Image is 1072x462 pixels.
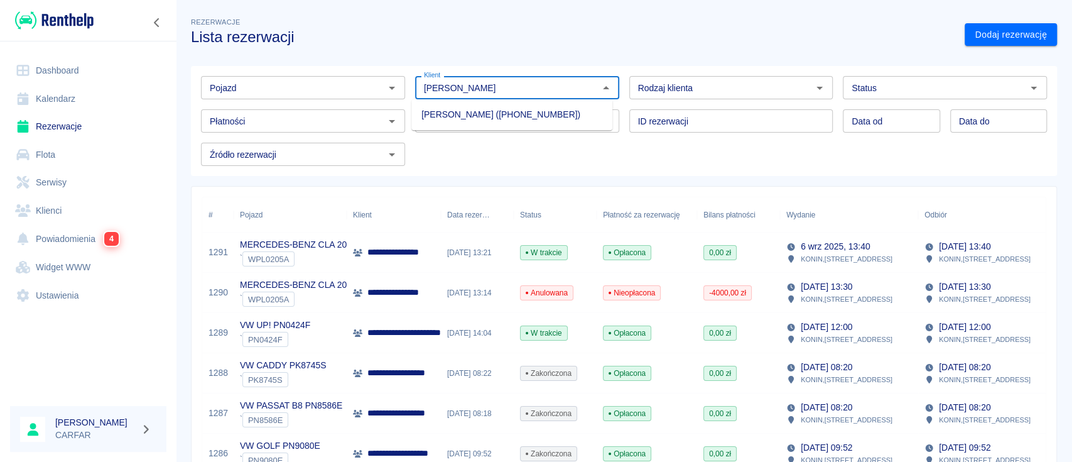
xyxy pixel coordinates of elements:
[801,361,852,374] p: [DATE] 08:20
[939,374,1031,385] p: KONIN , [STREET_ADDRESS]
[939,334,1031,345] p: KONIN , [STREET_ADDRESS]
[703,197,755,233] div: Bilans płatności
[939,401,990,414] p: [DATE] 08:20
[10,197,166,225] a: Klienci
[202,197,234,233] div: #
[10,10,94,31] a: Renthelp logo
[604,327,651,339] span: Opłacona
[697,197,780,233] div: Bilans płatności
[521,287,573,299] span: Anulowana
[521,247,567,258] span: W trakcie
[243,375,288,385] span: PK8745S
[208,407,228,420] a: 1287
[104,232,119,246] span: 4
[939,253,1031,265] p: KONIN , [STREET_ADDRESS]
[801,334,892,345] p: KONIN , [STREET_ADDRESS]
[490,206,507,224] button: Sort
[801,253,892,265] p: KONIN , [STREET_ADDRESS]
[383,146,401,163] button: Otwórz
[383,79,401,97] button: Otwórz
[704,368,736,379] span: 0,00 zł
[815,206,833,224] button: Sort
[520,197,541,233] div: Status
[15,10,94,31] img: Renthelp logo
[704,408,736,419] span: 0,00 zł
[10,224,166,253] a: Powiadomienia4
[939,321,990,334] p: [DATE] 12:00
[947,206,965,224] button: Sort
[240,251,398,267] div: `
[243,335,288,344] span: PN0424F
[191,18,240,26] span: Rezerwacje
[243,295,294,304] span: WPL0205A
[603,197,680,233] div: Płatność za rezerwację
[1025,79,1042,97] button: Otwórz
[55,416,136,429] h6: [PERSON_NAME]
[208,366,228,380] a: 1288
[441,197,514,233] div: Data rezerwacji
[240,412,342,427] div: `
[939,240,990,253] p: [DATE] 13:40
[780,197,918,233] div: Wydanie
[447,197,490,233] div: Data rezerwacji
[604,247,651,258] span: Opłacona
[924,197,947,233] div: Odbiór
[521,408,577,419] span: Zakończona
[521,327,567,339] span: W trakcie
[801,294,892,305] p: KONIN , [STREET_ADDRESS]
[597,79,615,97] button: Zamknij
[10,113,166,141] a: Rezerwacje
[704,287,751,299] span: -4000,00 zł
[704,247,736,258] span: 0,00 zł
[950,109,1047,133] input: DD.MM.YYYY
[441,313,514,353] div: [DATE] 14:04
[786,197,815,233] div: Wydanie
[243,415,288,425] span: PN8586E
[347,197,441,233] div: Klient
[604,448,651,459] span: Opłacona
[10,253,166,282] a: Widget WWW
[240,439,320,453] p: VW GOLF PN9080E
[801,414,892,426] p: KONIN , [STREET_ADDRESS]
[10,141,166,169] a: Flota
[208,447,228,460] a: 1286
[243,255,294,264] span: WPL0205A
[604,368,651,379] span: Opłacona
[801,374,892,385] p: KONIN , [STREET_ADDRESS]
[965,23,1057,47] a: Dodaj rezerwację
[208,197,213,233] div: #
[411,104,612,125] li: [PERSON_NAME] ([PHONE_NUMBER])
[939,294,1031,305] p: KONIN , [STREET_ADDRESS]
[424,70,440,80] label: Klient
[939,280,990,294] p: [DATE] 13:30
[801,321,852,334] p: [DATE] 12:00
[240,197,263,233] div: Pojazd
[704,448,736,459] span: 0,00 zł
[240,332,310,347] div: `
[383,113,401,130] button: Otwórz
[521,368,577,379] span: Zakończona
[801,240,870,253] p: 6 wrz 2025, 13:40
[521,448,577,459] span: Zakończona
[604,408,651,419] span: Opłacona
[191,28,955,46] h3: Lista rezerwacji
[240,399,342,412] p: VW PASSAT B8 PN8586E
[240,319,310,332] p: VW UP! PN0424F
[441,273,514,313] div: [DATE] 13:14
[918,197,1056,233] div: Odbiór
[240,359,326,372] p: VW CADDY PK8745S
[811,79,828,97] button: Otwórz
[234,197,347,233] div: Pojazd
[939,361,990,374] p: [DATE] 08:20
[10,168,166,197] a: Serwisy
[801,280,852,294] p: [DATE] 13:30
[208,246,228,259] a: 1291
[939,414,1031,426] p: KONIN , [STREET_ADDRESS]
[10,85,166,113] a: Kalendarz
[10,282,166,310] a: Ustawienia
[514,197,597,233] div: Status
[939,441,990,454] p: [DATE] 09:52
[801,441,852,454] p: [DATE] 09:52
[801,401,852,414] p: [DATE] 08:20
[240,292,398,307] div: `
